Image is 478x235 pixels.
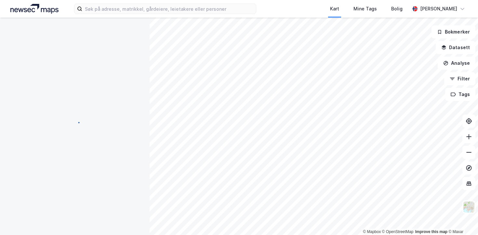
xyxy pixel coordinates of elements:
button: Datasett [436,41,475,54]
img: Z [463,201,475,213]
iframe: Chat Widget [445,204,478,235]
div: Bolig [391,5,403,13]
button: Filter [444,72,475,85]
div: Mine Tags [353,5,377,13]
a: Mapbox [363,229,381,234]
div: [PERSON_NAME] [420,5,457,13]
button: Analyse [438,57,475,70]
a: OpenStreetMap [382,229,414,234]
button: Tags [445,88,475,101]
div: Kart [330,5,339,13]
div: Kontrollprogram for chat [445,204,478,235]
input: Søk på adresse, matrikkel, gårdeiere, leietakere eller personer [82,4,256,14]
button: Bokmerker [432,25,475,38]
img: spinner.a6d8c91a73a9ac5275cf975e30b51cfb.svg [70,117,80,128]
a: Improve this map [415,229,447,234]
img: logo.a4113a55bc3d86da70a041830d287a7e.svg [10,4,59,14]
